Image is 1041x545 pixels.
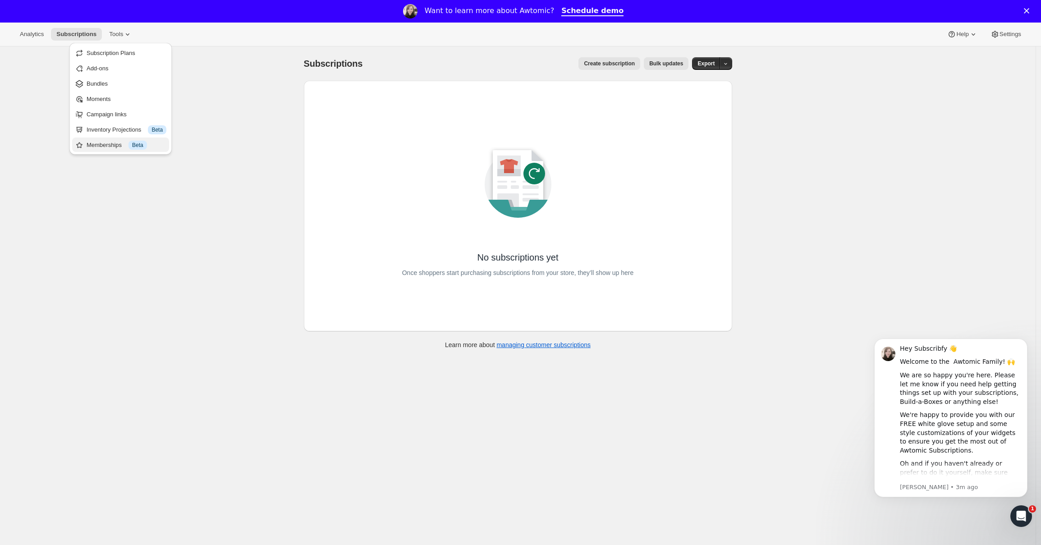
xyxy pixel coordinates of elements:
[445,340,591,349] p: Learn more about
[403,4,417,18] img: Profile image for Emily
[87,125,166,134] div: Inventory Projections
[649,60,683,67] span: Bulk updates
[561,6,624,16] a: Schedule demo
[578,57,640,70] button: Create subscription
[1024,8,1033,14] div: Close
[496,341,591,348] a: managing customer subscriptions
[87,96,110,102] span: Moments
[72,46,169,60] button: Subscription Plans
[72,92,169,106] button: Moments
[20,31,44,38] span: Analytics
[1029,505,1036,513] span: 1
[72,137,169,152] button: Memberships
[956,31,968,38] span: Help
[692,57,720,70] button: Export
[87,111,127,118] span: Campaign links
[51,28,102,41] button: Subscriptions
[72,122,169,137] button: Inventory Projections
[109,31,123,38] span: Tools
[87,80,108,87] span: Bundles
[425,6,554,15] div: Want to learn more about Awtomic?
[14,28,49,41] button: Analytics
[985,28,1027,41] button: Settings
[87,50,135,56] span: Subscription Plans
[697,60,715,67] span: Export
[56,31,96,38] span: Subscriptions
[72,61,169,75] button: Add-ons
[87,141,166,150] div: Memberships
[104,28,138,41] button: Tools
[402,266,634,279] p: Once shoppers start purchasing subscriptions from your store, they’ll show up here
[72,107,169,121] button: Campaign links
[477,251,558,264] p: No subscriptions yet
[942,28,983,41] button: Help
[72,76,169,91] button: Bundles
[132,142,143,149] span: Beta
[304,59,363,69] span: Subscriptions
[1000,31,1021,38] span: Settings
[151,126,163,133] span: Beta
[861,327,1041,531] iframe: Intercom notifications message
[584,60,635,67] span: Create subscription
[1010,505,1032,527] iframe: Intercom live chat
[644,57,688,70] button: Bulk updates
[87,65,108,72] span: Add-ons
